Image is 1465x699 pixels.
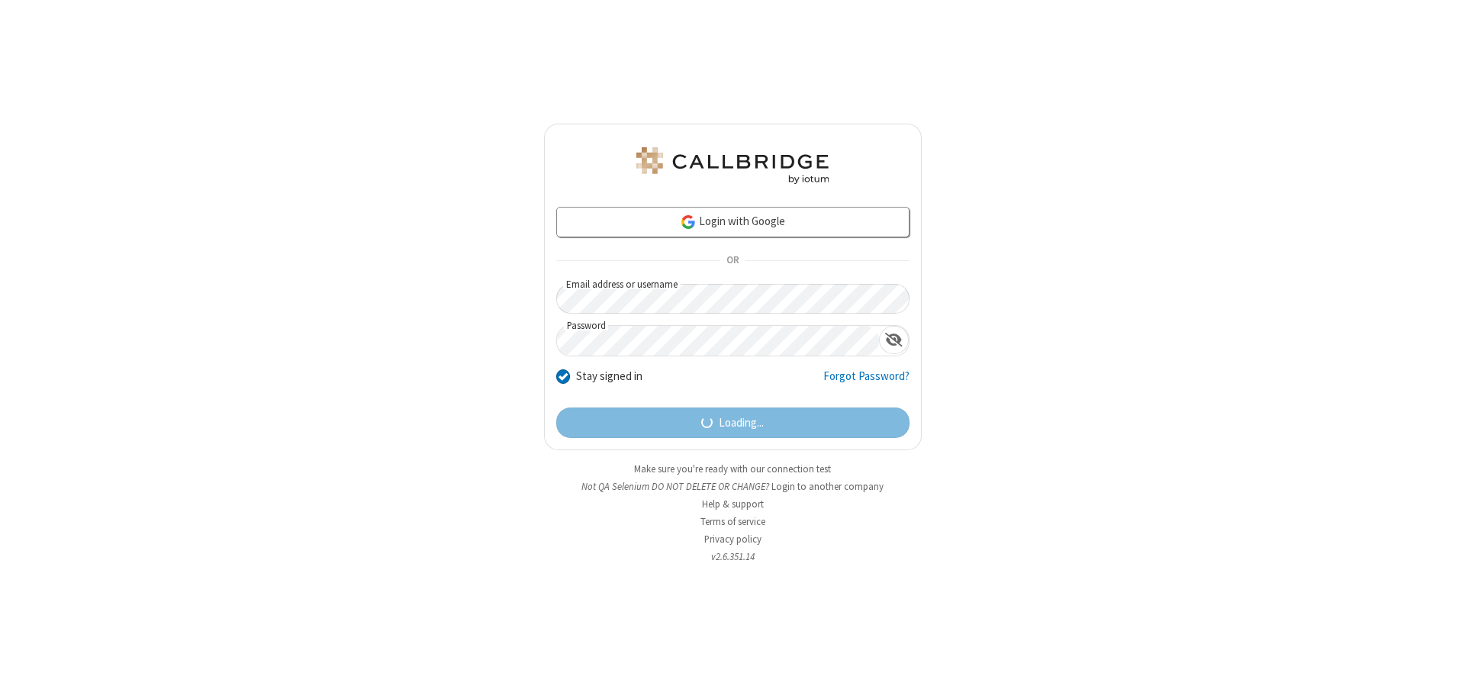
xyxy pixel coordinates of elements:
a: Terms of service [700,515,765,528]
div: Show password [879,326,909,354]
button: Loading... [556,407,910,438]
img: QA Selenium DO NOT DELETE OR CHANGE [633,147,832,184]
a: Make sure you're ready with our connection test [634,462,831,475]
a: Forgot Password? [823,368,910,397]
a: Help & support [702,498,764,511]
label: Stay signed in [576,368,642,385]
li: v2.6.351.14 [544,549,922,564]
span: OR [720,250,745,272]
a: Login with Google [556,207,910,237]
img: google-icon.png [680,214,697,230]
input: Password [557,326,879,356]
button: Login to another company [771,479,884,494]
li: Not QA Selenium DO NOT DELETE OR CHANGE? [544,479,922,494]
span: Loading... [719,414,764,432]
a: Privacy policy [704,533,761,546]
input: Email address or username [556,284,910,314]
